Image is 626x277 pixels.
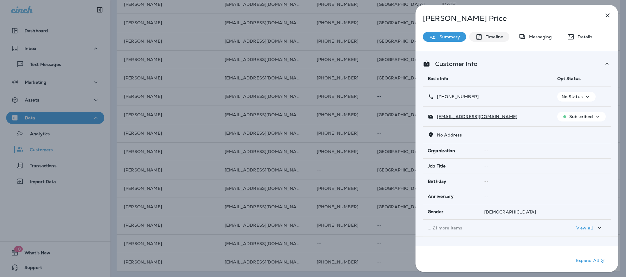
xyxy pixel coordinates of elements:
[423,14,590,23] p: [PERSON_NAME] Price
[562,94,583,99] p: No Status
[428,148,455,153] span: Organization
[428,179,446,184] span: Birthday
[428,164,446,169] span: Job Title
[483,34,503,39] p: Timeline
[484,148,489,153] span: --
[436,34,460,39] p: Summary
[434,114,517,119] p: [EMAIL_ADDRESS][DOMAIN_NAME]
[428,194,454,199] span: Anniversary
[574,34,592,39] p: Details
[428,225,547,230] p: ... 21 more items
[484,194,489,199] span: --
[576,225,593,230] p: View all
[484,163,489,169] span: --
[557,92,596,102] button: No Status
[557,76,581,81] span: Opt Status
[576,257,606,265] p: Expand All
[434,133,462,137] p: No Address
[434,94,479,99] p: [PHONE_NUMBER]
[574,256,609,267] button: Expand All
[428,209,443,214] span: Gender
[430,61,477,66] p: Customer Info
[569,114,593,119] p: Subscribed
[557,112,606,121] button: Subscribed
[484,179,489,184] span: --
[428,76,448,81] span: Basic Info
[526,34,552,39] p: Messaging
[484,209,536,215] span: [DEMOGRAPHIC_DATA]
[574,222,606,233] button: View all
